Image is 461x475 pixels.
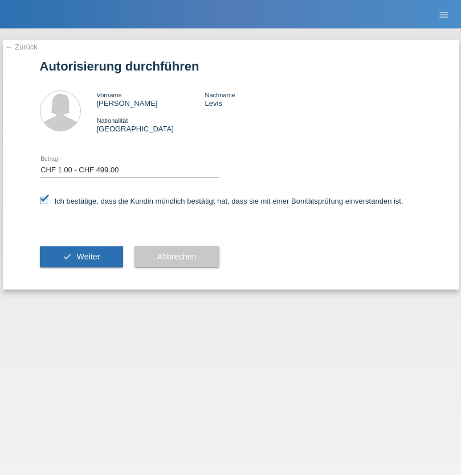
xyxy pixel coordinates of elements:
[97,92,122,98] span: Vorname
[205,90,313,108] div: Levis
[97,116,205,133] div: [GEOGRAPHIC_DATA]
[438,9,450,20] i: menu
[433,11,455,18] a: menu
[6,43,38,51] a: ← Zurück
[63,252,72,261] i: check
[205,92,235,98] span: Nachname
[76,252,100,261] span: Weiter
[40,59,422,73] h1: Autorisierung durchführen
[40,246,123,268] button: check Weiter
[134,246,219,268] button: Abbrechen
[40,197,403,205] label: Ich bestätige, dass die Kundin mündlich bestätigt hat, dass sie mit einer Bonitätsprüfung einvers...
[97,90,205,108] div: [PERSON_NAME]
[97,117,128,124] span: Nationalität
[157,252,197,261] span: Abbrechen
